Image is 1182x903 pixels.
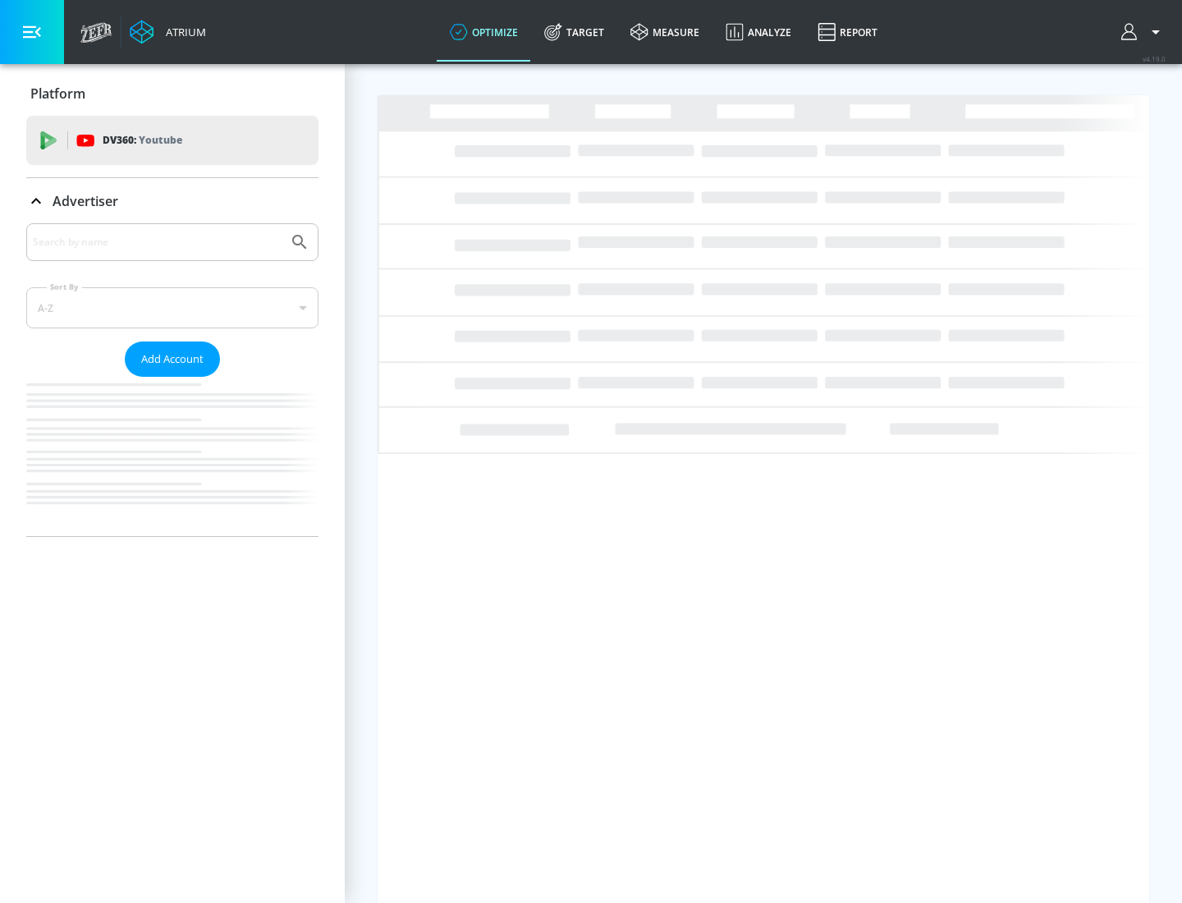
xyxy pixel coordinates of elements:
[26,377,318,536] nav: list of Advertiser
[33,231,282,253] input: Search by name
[30,85,85,103] p: Platform
[26,178,318,224] div: Advertiser
[437,2,531,62] a: optimize
[139,131,182,149] p: Youtube
[804,2,891,62] a: Report
[26,116,318,165] div: DV360: Youtube
[617,2,712,62] a: measure
[141,350,204,369] span: Add Account
[26,223,318,536] div: Advertiser
[26,287,318,328] div: A-Z
[103,131,182,149] p: DV360:
[26,71,318,117] div: Platform
[712,2,804,62] a: Analyze
[531,2,617,62] a: Target
[159,25,206,39] div: Atrium
[125,341,220,377] button: Add Account
[53,192,118,210] p: Advertiser
[1143,54,1166,63] span: v 4.19.0
[47,282,82,292] label: Sort By
[130,20,206,44] a: Atrium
